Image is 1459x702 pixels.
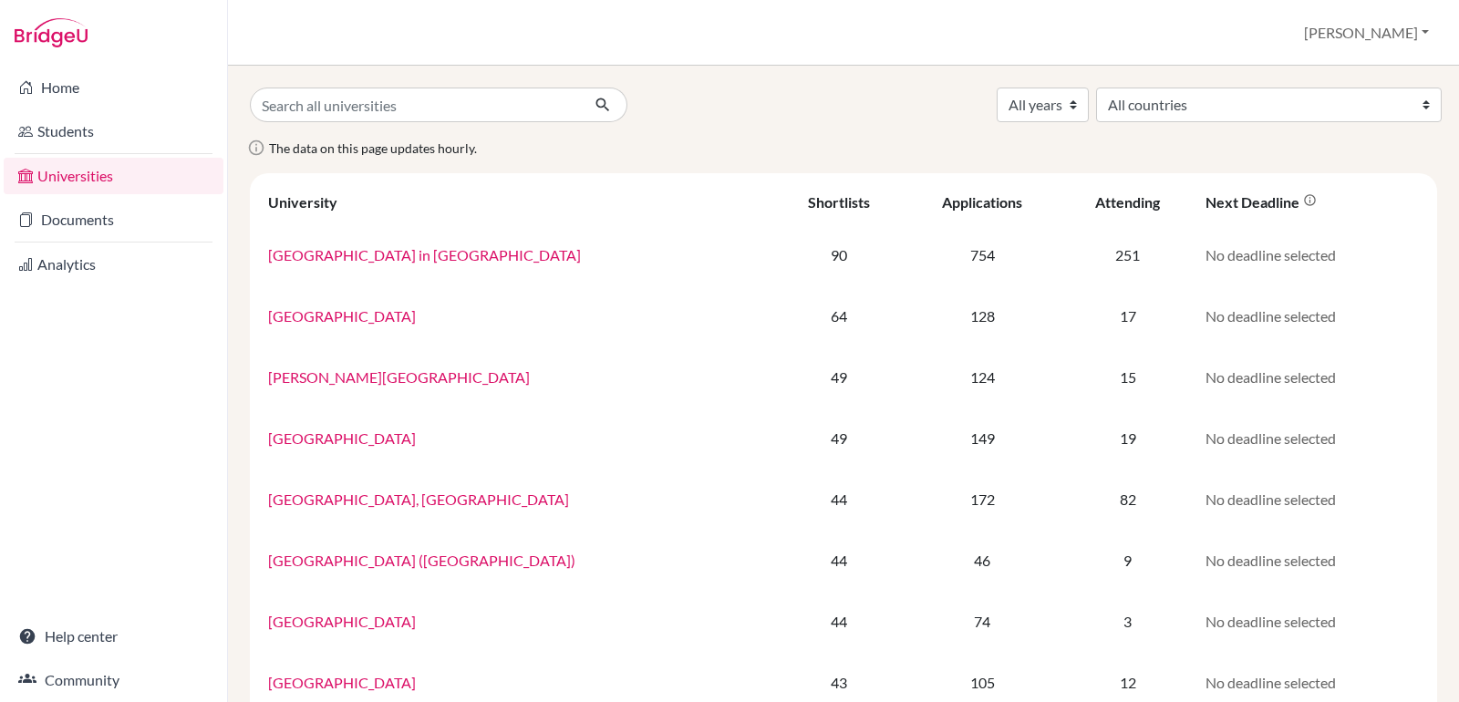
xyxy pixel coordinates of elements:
a: Universities [4,158,223,194]
div: Attending [1095,193,1160,211]
td: 49 [774,408,904,469]
td: 149 [904,408,1061,469]
span: No deadline selected [1205,246,1336,263]
input: Search all universities [250,88,580,122]
a: Analytics [4,246,223,283]
td: 74 [904,591,1061,652]
td: 46 [904,530,1061,591]
a: [GEOGRAPHIC_DATA] ([GEOGRAPHIC_DATA]) [268,552,575,569]
button: [PERSON_NAME] [1296,15,1437,50]
div: Applications [942,193,1022,211]
td: 754 [904,224,1061,285]
td: 90 [774,224,904,285]
a: Documents [4,201,223,238]
span: The data on this page updates hourly. [269,140,477,156]
td: 15 [1061,346,1195,408]
td: 17 [1061,285,1195,346]
a: Help center [4,618,223,655]
td: 172 [904,469,1061,530]
td: 44 [774,530,904,591]
a: [GEOGRAPHIC_DATA] [268,429,416,447]
span: No deadline selected [1205,368,1336,386]
span: No deadline selected [1205,552,1336,569]
a: [PERSON_NAME][GEOGRAPHIC_DATA] [268,368,530,386]
a: Home [4,69,223,106]
a: Community [4,662,223,698]
td: 251 [1061,224,1195,285]
span: No deadline selected [1205,674,1336,691]
a: [GEOGRAPHIC_DATA] [268,674,416,691]
a: [GEOGRAPHIC_DATA] in [GEOGRAPHIC_DATA] [268,246,581,263]
td: 44 [774,469,904,530]
th: University [257,181,774,224]
a: [GEOGRAPHIC_DATA] [268,613,416,630]
a: [GEOGRAPHIC_DATA], [GEOGRAPHIC_DATA] [268,490,569,508]
span: No deadline selected [1205,490,1336,508]
td: 9 [1061,530,1195,591]
div: Shortlists [808,193,870,211]
span: No deadline selected [1205,613,1336,630]
td: 124 [904,346,1061,408]
img: Bridge-U [15,18,88,47]
td: 44 [774,591,904,652]
td: 82 [1061,469,1195,530]
td: 19 [1061,408,1195,469]
span: No deadline selected [1205,429,1336,447]
td: 64 [774,285,904,346]
td: 3 [1061,591,1195,652]
a: [GEOGRAPHIC_DATA] [268,307,416,325]
span: No deadline selected [1205,307,1336,325]
td: 49 [774,346,904,408]
td: 128 [904,285,1061,346]
a: Students [4,113,223,150]
div: Next deadline [1205,193,1317,211]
